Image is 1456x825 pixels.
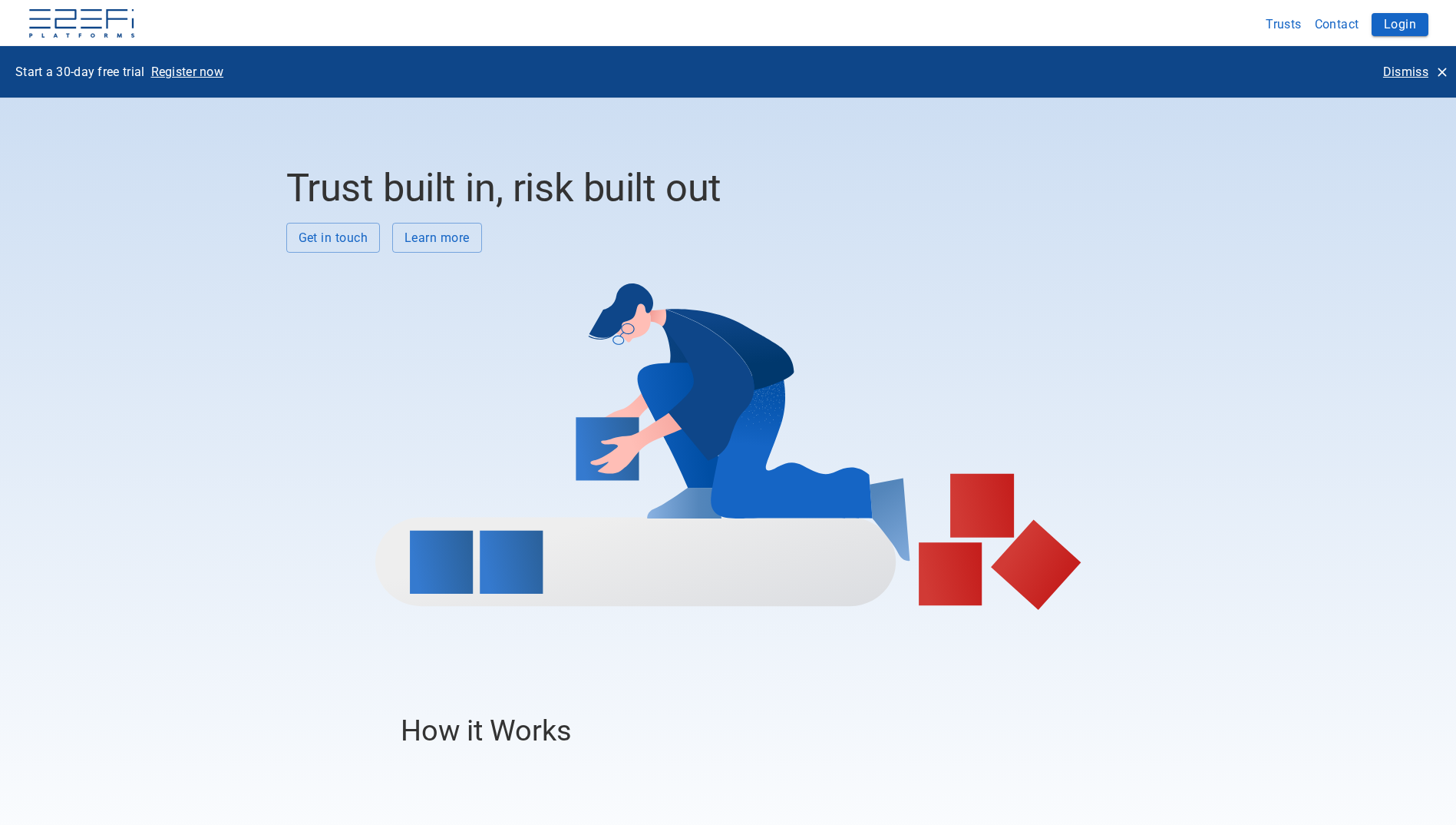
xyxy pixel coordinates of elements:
p: Register now [151,63,224,81]
p: Start a 30-day free trial [15,63,145,81]
button: Register now [145,58,230,85]
button: Learn more [392,223,482,253]
h2: Trust built in, risk built out [286,165,1170,210]
button: Dismiss [1377,58,1453,85]
h3: How it Works [401,714,1055,747]
button: Get in touch [286,223,381,253]
p: Dismiss [1383,63,1428,81]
